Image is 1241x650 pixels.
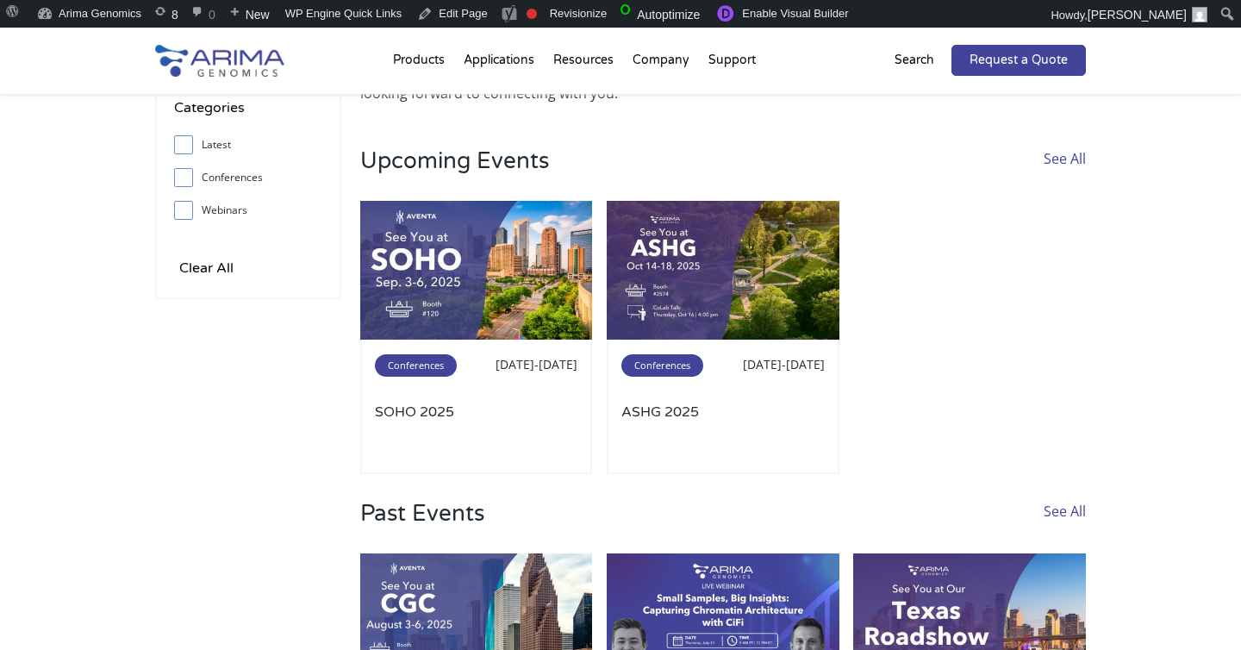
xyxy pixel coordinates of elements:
[1044,147,1086,201] a: See All
[743,356,825,372] span: [DATE]-[DATE]
[1044,500,1086,553] a: See All
[174,97,322,132] h4: Categories
[375,403,578,459] a: SOHO 2025
[174,132,322,158] label: Latest
[621,403,825,459] a: ASHG 2025
[527,9,537,19] div: Needs improvement
[360,201,593,341] img: SOHO-2025-500x300.jpg
[174,197,322,223] label: Webinars
[951,45,1086,76] a: Request a Quote
[360,500,484,553] h3: Past Events
[174,256,239,280] input: Clear All
[375,354,457,377] span: Conferences
[607,201,839,341] img: ashg-2025-500x300.jpg
[360,147,549,201] h3: Upcoming Events
[621,354,703,377] span: Conferences
[895,49,934,72] p: Search
[174,165,322,191] label: Conferences
[1088,8,1187,22] span: [PERSON_NAME]
[155,45,284,77] img: Arima-Genomics-logo
[496,356,577,372] span: [DATE]-[DATE]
